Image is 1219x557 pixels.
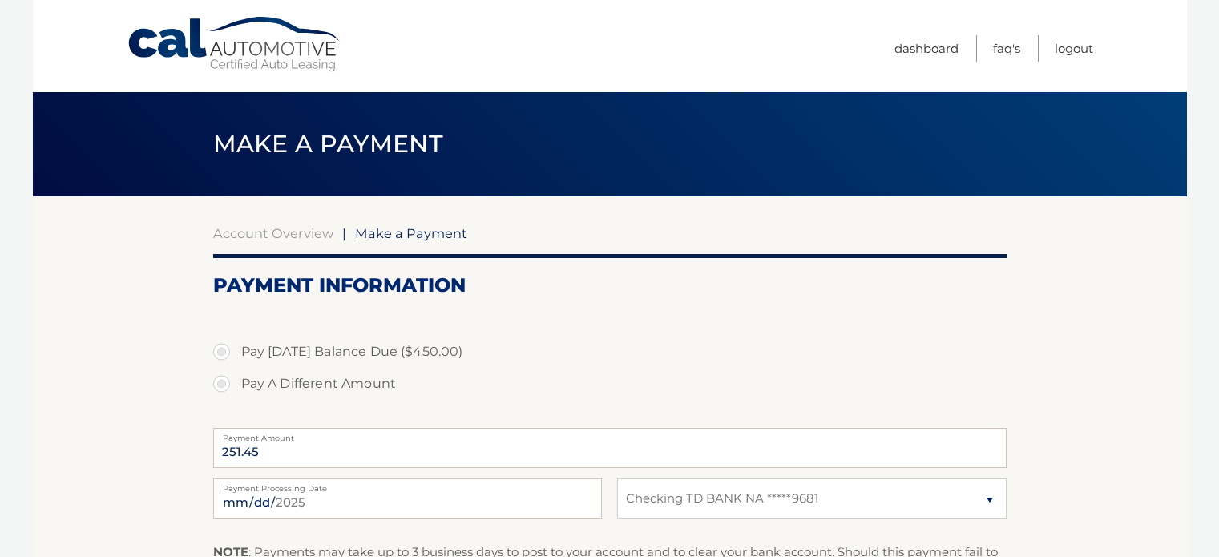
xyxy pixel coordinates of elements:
input: Payment Date [213,478,602,519]
a: Dashboard [894,35,959,62]
a: Account Overview [213,225,333,241]
label: Pay [DATE] Balance Due ($450.00) [213,336,1007,368]
label: Payment Processing Date [213,478,602,491]
span: Make a Payment [213,129,443,159]
label: Payment Amount [213,428,1007,441]
label: Pay A Different Amount [213,368,1007,400]
input: Payment Amount [213,428,1007,468]
span: Make a Payment [355,225,467,241]
h2: Payment Information [213,273,1007,297]
span: | [342,225,346,241]
a: FAQ's [993,35,1020,62]
a: Logout [1055,35,1093,62]
a: Cal Automotive [127,16,343,73]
